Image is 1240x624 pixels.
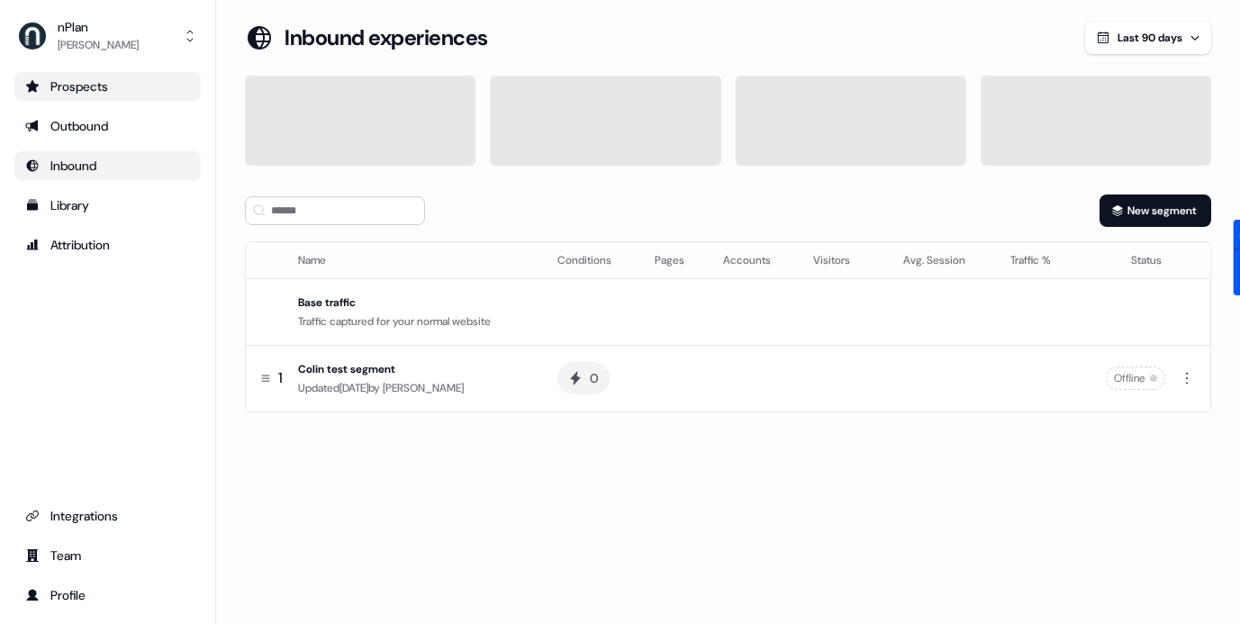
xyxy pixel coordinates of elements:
[14,112,201,140] a: Go to outbound experience
[383,381,464,395] span: [PERSON_NAME]
[1085,22,1211,54] button: Last 90 days
[298,294,529,312] div: Base traffic
[285,24,488,51] h3: Inbound experiences
[298,360,529,378] div: Colin test segment
[25,236,190,254] div: Attribution
[14,191,201,220] a: Go to templates
[291,242,543,278] th: Name
[14,14,201,58] button: nPlan[PERSON_NAME]
[590,369,599,387] div: 0
[14,541,201,570] a: Go to team
[25,77,190,95] div: Prospects
[298,379,529,397] div: Updated [DATE] by
[25,547,190,565] div: Team
[25,196,190,214] div: Library
[58,36,139,54] div: [PERSON_NAME]
[1106,366,1165,390] div: Offline
[25,117,190,135] div: Outbound
[640,242,709,278] th: Pages
[14,502,201,530] a: Go to integrations
[709,242,799,278] th: Accounts
[543,242,640,278] th: Conditions
[1091,251,1162,269] div: Status
[25,157,190,175] div: Inbound
[1100,194,1211,227] button: New segment
[889,242,996,278] th: Avg. Session
[278,368,283,388] span: 1
[14,151,201,180] a: Go to Inbound
[25,586,190,604] div: Profile
[58,18,139,36] div: nPlan
[298,312,529,330] div: Traffic captured for your normal website
[14,72,201,101] a: Go to prospects
[25,507,190,525] div: Integrations
[1118,31,1182,45] span: Last 90 days
[14,581,201,610] a: Go to profile
[14,231,201,259] a: Go to attribution
[996,242,1077,278] th: Traffic %
[799,242,889,278] th: Visitors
